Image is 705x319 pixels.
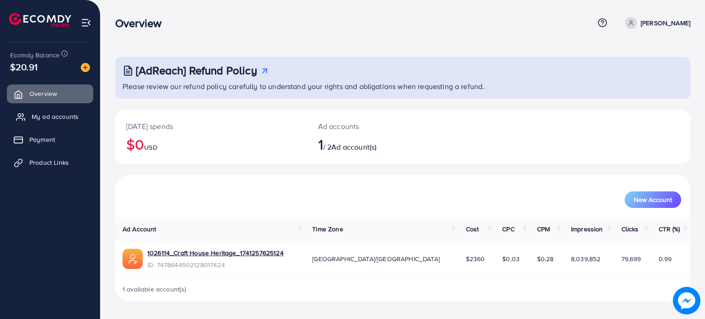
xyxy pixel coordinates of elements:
[115,17,169,30] h3: Overview
[29,135,55,144] span: Payment
[659,224,680,234] span: CTR (%)
[318,134,323,155] span: 1
[466,224,479,234] span: Cost
[621,224,639,234] span: Clicks
[7,84,93,103] a: Overview
[625,191,681,208] button: New Account
[81,17,91,28] img: menu
[81,63,90,72] img: image
[571,254,600,263] span: 8,039,852
[621,17,690,29] a: [PERSON_NAME]
[126,121,296,132] p: [DATE] spends
[634,196,672,203] span: New Account
[537,254,554,263] span: $0.28
[123,285,187,294] span: 1 available account(s)
[126,135,296,153] h2: $0
[537,224,550,234] span: CPM
[147,248,284,257] a: 1026114_Craft House Heritage_1741257625124
[147,260,284,269] span: ID: 7478644502128017424
[7,130,93,149] a: Payment
[659,254,672,263] span: 0.99
[10,60,38,73] span: $20.91
[318,121,440,132] p: Ad accounts
[673,287,700,314] img: image
[312,224,343,234] span: Time Zone
[7,107,93,126] a: My ad accounts
[123,249,143,269] img: ic-ads-acc.e4c84228.svg
[10,50,60,60] span: Ecomdy Balance
[466,254,485,263] span: $2360
[331,142,376,152] span: Ad account(s)
[621,254,641,263] span: 79,699
[641,17,690,28] p: [PERSON_NAME]
[318,135,440,153] h2: / 2
[502,224,514,234] span: CPC
[123,81,685,92] p: Please review our refund policy carefully to understand your rights and obligations when requesti...
[29,89,57,98] span: Overview
[136,64,257,77] h3: [AdReach] Refund Policy
[29,158,69,167] span: Product Links
[502,254,520,263] span: $0.03
[7,153,93,172] a: Product Links
[571,224,603,234] span: Impression
[312,254,440,263] span: [GEOGRAPHIC_DATA]/[GEOGRAPHIC_DATA]
[144,143,157,152] span: USD
[32,112,78,121] span: My ad accounts
[9,13,71,27] img: logo
[123,224,157,234] span: Ad Account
